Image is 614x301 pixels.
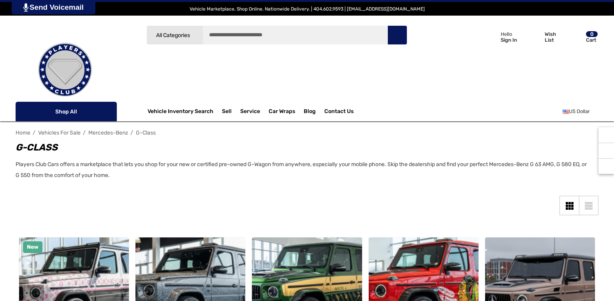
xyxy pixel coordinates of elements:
[566,23,598,54] a: Cart with 0 items
[88,129,128,136] a: Mercedes-Benz
[602,131,610,139] svg: Recently Viewed
[586,31,598,37] p: 0
[148,108,213,117] a: Vehicle Inventory Search
[269,104,304,119] a: Car Wraps
[501,37,517,43] p: Sign In
[579,196,598,215] a: List View
[146,25,203,45] a: All Categories Icon Arrow Down Icon Arrow Up
[27,244,39,250] span: New
[598,163,614,170] svg: Top
[16,140,591,154] h1: G-Class
[269,108,295,117] span: Car Wraps
[156,32,190,39] span: All Categories
[103,109,108,114] svg: Icon Arrow Down
[570,32,581,42] svg: Review Your Cart
[38,129,81,136] a: Vehicles For Sale
[24,107,36,116] svg: Icon Line
[191,32,197,38] svg: Icon Arrow Down
[136,129,156,136] a: G-Class
[563,104,598,119] a: USD
[501,31,517,37] p: Hello
[16,129,30,136] a: Home
[16,102,117,121] p: Shop All
[16,126,598,140] nav: Breadcrumb
[387,25,407,45] button: Search
[222,104,240,119] a: Sell
[324,108,354,117] a: Contact Us
[240,108,260,117] a: Service
[528,32,540,43] svg: Wish List
[26,31,104,109] img: Players Club | Cars For Sale
[545,31,565,43] p: Wish List
[586,37,598,43] p: Cart
[525,23,566,50] a: Wish List Wish List
[304,108,316,117] a: Blog
[477,23,521,50] a: Sign in
[23,3,28,12] img: PjwhLS0gR2VuZXJhdG9yOiBHcmF2aXQuaW8gLS0+PHN2ZyB4bWxucz0iaHR0cDovL3d3dy53My5vcmcvMjAwMC9zdmciIHhtb...
[602,147,610,155] svg: Social Media
[559,196,579,215] a: Grid View
[16,159,591,181] p: Players Club Cars offers a marketplace that lets you shop for your new or certified pre-owned G-W...
[190,6,425,12] span: Vehicle Marketplace. Shop Online. Nationwide Delivery. | 404.602.9593 | [EMAIL_ADDRESS][DOMAIN_NAME]
[486,31,496,42] svg: Icon User Account
[222,108,232,117] span: Sell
